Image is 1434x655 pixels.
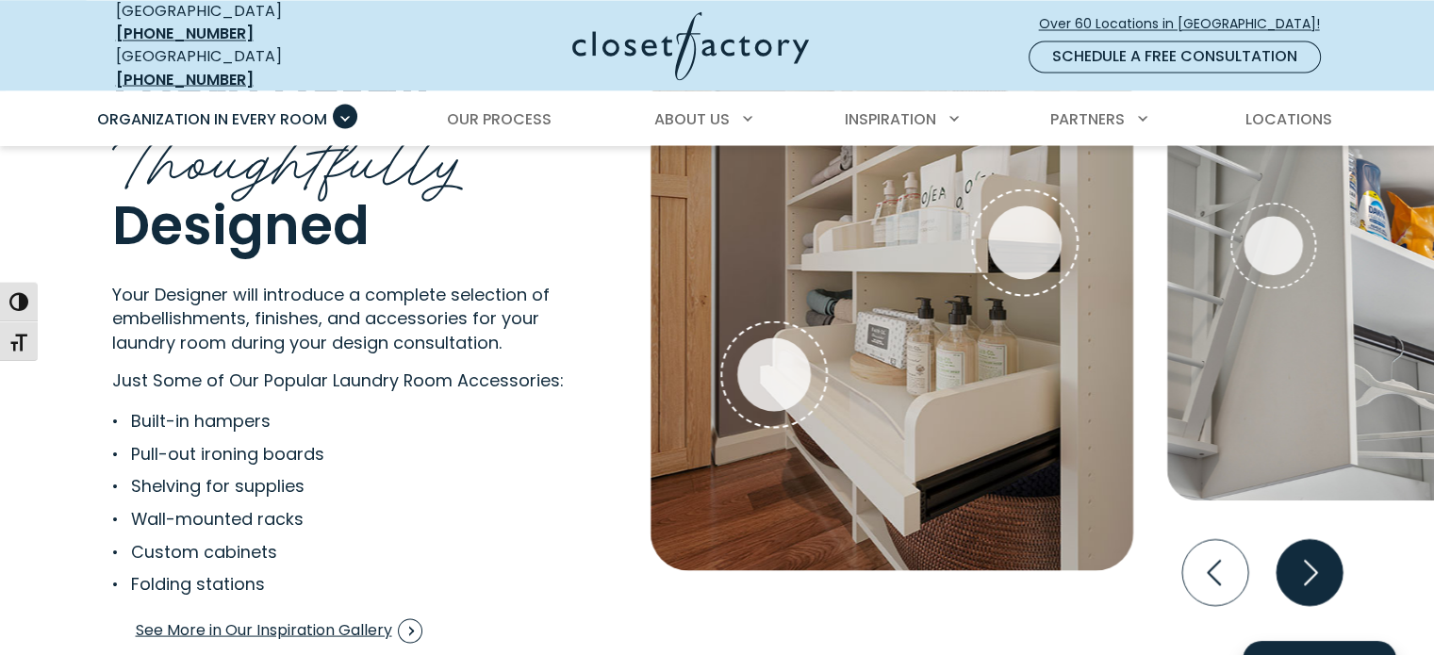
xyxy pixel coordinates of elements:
a: [PHONE_NUMBER] [116,23,254,44]
span: Organization in Every Room [97,107,327,129]
button: Next slide [1269,532,1350,613]
span: Partners [1050,107,1125,129]
img: Closet Factory Logo [572,11,809,80]
span: Designed [112,188,370,263]
li: Shelving for supplies [112,473,543,499]
li: Folding stations [112,571,543,597]
nav: Primary Menu [84,92,1351,145]
span: Locations [1244,107,1331,129]
a: [PHONE_NUMBER] [116,68,254,90]
span: Inspiration [845,107,936,129]
a: Schedule a Free Consultation [1029,41,1321,73]
span: About Us [654,107,730,129]
li: Pull-out ironing boards [112,441,543,467]
img: Pull-out shelves with curved Lucite face [651,64,1133,571]
button: Previous slide [1175,532,1256,613]
li: Built-in hampers [112,408,543,434]
span: Over 60 Locations in [GEOGRAPHIC_DATA]! [1039,14,1335,34]
a: See More in Our Inspiration Gallery [135,612,423,649]
span: See More in Our Inspiration Gallery [136,618,422,643]
p: Just Some of Our Popular Laundry Room Accessories: [112,368,603,393]
span: Your Designer will introduce a complete selection of embellishments, finishes, and accessories fo... [112,282,550,354]
li: Custom cabinets [112,539,543,565]
li: Wall-mounted racks [112,506,543,532]
span: Thoughtfully [112,105,467,203]
span: Our Process [447,107,552,129]
div: [GEOGRAPHIC_DATA] [116,45,389,90]
a: Over 60 Locations in [GEOGRAPHIC_DATA]! [1038,8,1336,41]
